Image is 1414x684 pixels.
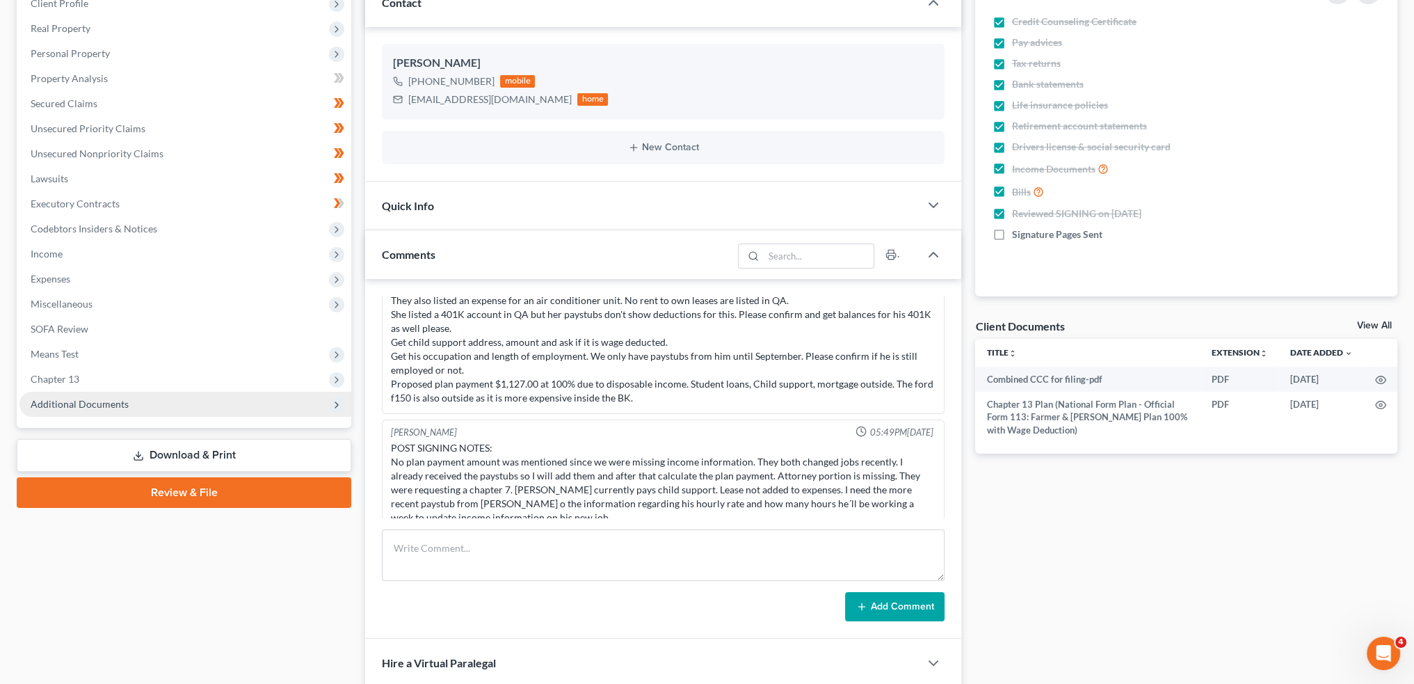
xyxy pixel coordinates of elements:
[845,592,945,621] button: Add Comment
[1011,35,1061,49] span: Pay advices
[1260,349,1268,358] i: unfold_more
[31,248,63,260] span: Income
[1367,637,1400,670] iframe: Intercom live chat
[1011,185,1030,199] span: Bills
[31,348,79,360] span: Means Test
[1279,367,1364,392] td: [DATE]
[986,347,1016,358] a: Titleunfold_more
[1008,349,1016,358] i: unfold_more
[19,91,351,116] a: Secured Claims
[31,122,145,134] span: Unsecured Priority Claims
[975,392,1200,443] td: Chapter 13 Plan (National Form Plan - Official Form 113: Farmer & [PERSON_NAME] Plan 100% with Wa...
[382,199,434,212] span: Quick Info
[31,148,163,159] span: Unsecured Nonpriority Claims
[764,244,874,268] input: Search...
[1011,207,1141,221] span: Reviewed SIGNING on [DATE]
[1279,392,1364,443] td: [DATE]
[975,319,1064,333] div: Client Documents
[393,55,933,72] div: [PERSON_NAME]
[1011,119,1146,133] span: Retirement account statements
[1011,228,1102,241] span: Signature Pages Sent
[31,198,120,209] span: Executory Contracts
[19,66,351,91] a: Property Analysis
[1290,347,1353,358] a: Date Added expand_more
[1344,349,1353,358] i: expand_more
[31,47,110,59] span: Personal Property
[31,273,70,285] span: Expenses
[1011,56,1060,70] span: Tax returns
[31,223,157,234] span: Codebtors Insiders & Notices
[19,191,351,216] a: Executory Contracts
[31,22,90,34] span: Real Property
[19,166,351,191] a: Lawsuits
[393,142,933,153] button: New Contact
[19,141,351,166] a: Unsecured Nonpriority Claims
[1011,140,1170,154] span: Drivers license & social security card
[31,323,88,335] span: SOFA Review
[1200,367,1279,392] td: PDF
[17,439,351,472] a: Download & Print
[382,656,496,669] span: Hire a Virtual Paralegal
[31,72,108,84] span: Property Analysis
[408,74,495,88] div: [PHONE_NUMBER]
[19,317,351,342] a: SOFA Review
[1357,321,1392,331] a: View All
[1395,637,1406,648] span: 4
[500,75,535,88] div: mobile
[17,477,351,508] a: Review & File
[408,93,572,106] div: [EMAIL_ADDRESS][DOMAIN_NAME]
[1011,162,1095,176] span: Income Documents
[1200,392,1279,443] td: PDF
[31,298,93,310] span: Miscellaneous
[31,398,129,410] span: Additional Documents
[391,252,935,405] div: SIGNING NOTES: They didn't list any amounts for household items in [GEOGRAPHIC_DATA]. Please get ...
[1212,347,1268,358] a: Extensionunfold_more
[1011,98,1107,112] span: Life insurance policies
[19,116,351,141] a: Unsecured Priority Claims
[869,426,933,439] span: 05:49PM[DATE]
[1011,15,1136,29] span: Credit Counseling Certificate
[975,367,1200,392] td: Combined CCC for filing-pdf
[577,93,608,106] div: home
[391,426,457,439] div: [PERSON_NAME]
[31,373,79,385] span: Chapter 13
[1011,77,1083,91] span: Bank statements
[382,248,435,261] span: Comments
[31,173,68,184] span: Lawsuits
[31,97,97,109] span: Secured Claims
[391,441,935,525] div: POST SIGNING NOTES: No plan payment amount was mentioned since we were missing income information...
